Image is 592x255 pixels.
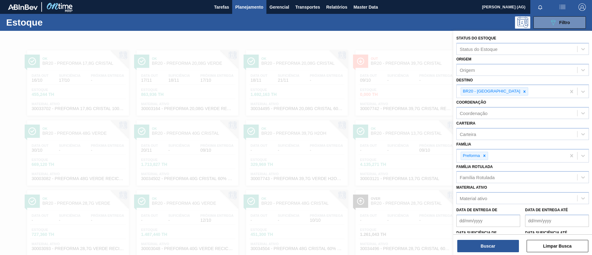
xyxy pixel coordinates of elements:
div: Origem [460,67,475,72]
span: Relatórios [326,3,347,11]
label: Data de Entrega de [456,208,497,212]
label: Data de Entrega até [525,208,568,212]
input: dd/mm/yyyy [525,215,589,227]
input: dd/mm/yyyy [456,215,520,227]
label: Data suficiência até [525,231,567,235]
img: Logout [578,3,586,11]
img: TNhmsLtSVTkK8tSr43FrP2fwEKptu5GPRR3wAAAABJRU5ErkJggg== [8,4,38,10]
label: Destino [456,78,473,82]
label: Família Rotulada [456,165,493,169]
label: Data suficiência de [456,231,497,235]
div: Material ativo [460,196,487,201]
button: Notificações [530,3,550,11]
span: Planejamento [235,3,263,11]
span: Transportes [295,3,320,11]
span: Tarefas [214,3,229,11]
div: Carteira [460,131,476,137]
label: Material ativo [456,185,487,190]
label: Origem [456,57,471,61]
div: BR20 - [GEOGRAPHIC_DATA] [461,88,521,95]
button: Filtro [533,16,586,29]
label: Família [456,142,471,146]
label: Status do Estoque [456,36,496,40]
label: Coordenação [456,100,486,105]
div: Coordenação [460,111,487,116]
span: Master Data [353,3,378,11]
img: userActions [559,3,566,11]
h1: Estoque [6,19,98,26]
div: Preforma [461,152,481,160]
label: Carteira [456,121,475,125]
div: Pogramando: nenhum usuário selecionado [515,16,530,29]
div: Família Rotulada [460,175,495,180]
span: Filtro [559,20,570,25]
div: Status do Estoque [460,46,498,51]
span: Gerencial [269,3,289,11]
